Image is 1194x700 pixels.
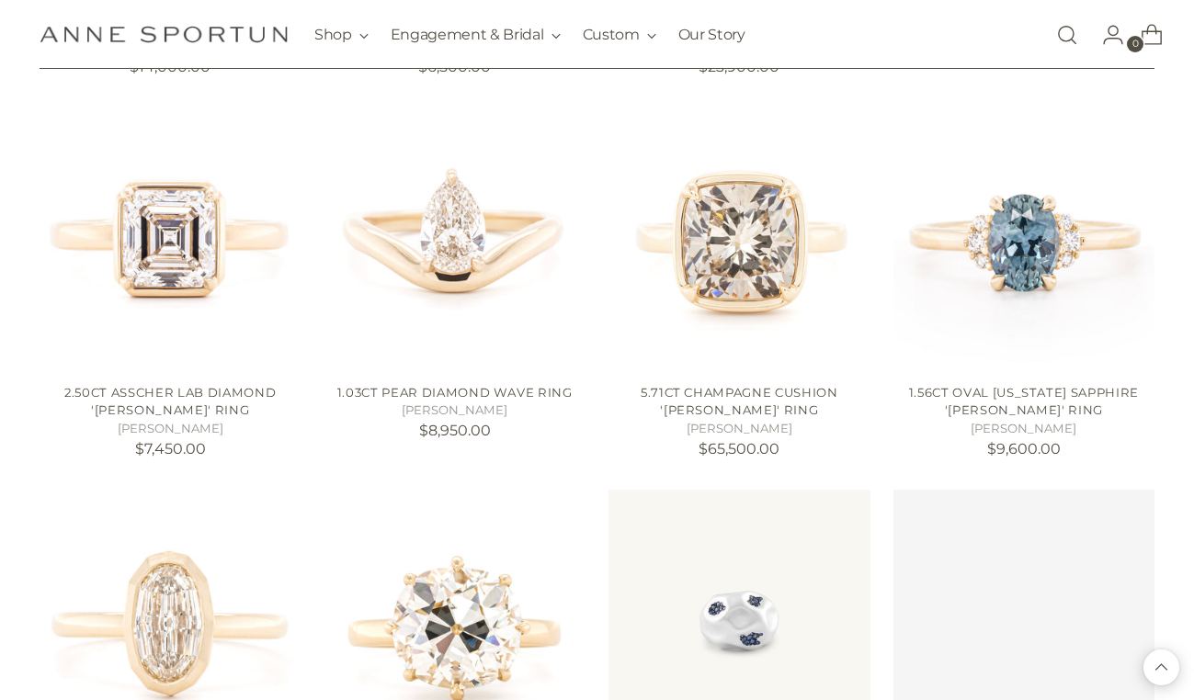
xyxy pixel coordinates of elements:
[987,440,1061,457] span: $9,600.00
[419,422,491,439] span: $8,950.00
[1126,17,1163,53] a: Open cart modal
[314,15,369,55] button: Shop
[324,107,586,369] a: 1.03ct Pear Diamond Wave Ring
[893,420,1155,438] h5: [PERSON_NAME]
[641,385,838,418] a: 5.71ct Champagne Cushion '[PERSON_NAME]' Ring
[699,440,779,457] span: $65,500.00
[64,385,276,418] a: 2.50ct Asscher Lab Diamond '[PERSON_NAME]' Ring
[135,440,206,457] span: $7,450.00
[337,385,573,400] a: 1.03ct Pear Diamond Wave Ring
[40,420,301,438] h5: [PERSON_NAME]
[909,385,1139,418] a: 1.56ct Oval [US_STATE] Sapphire '[PERSON_NAME]' Ring
[391,15,561,55] button: Engagement & Bridal
[1049,17,1086,53] a: Open search modal
[1087,17,1124,53] a: Go to the account page
[608,420,870,438] h5: [PERSON_NAME]
[324,401,586,420] h5: [PERSON_NAME]
[1127,36,1143,52] span: 0
[40,26,288,43] a: Anne Sportun Fine Jewellery
[608,107,870,369] a: 5.71ct Champagne Cushion 'Haley' Ring
[583,15,656,55] button: Custom
[1143,649,1179,685] button: Back to top
[893,107,1155,369] a: 1.56ct Oval Montana Sapphire 'Kathleen' Ring
[40,107,301,369] a: 2.50ct Asscher Lab Diamond 'Haley' Ring
[678,15,745,55] a: Our Story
